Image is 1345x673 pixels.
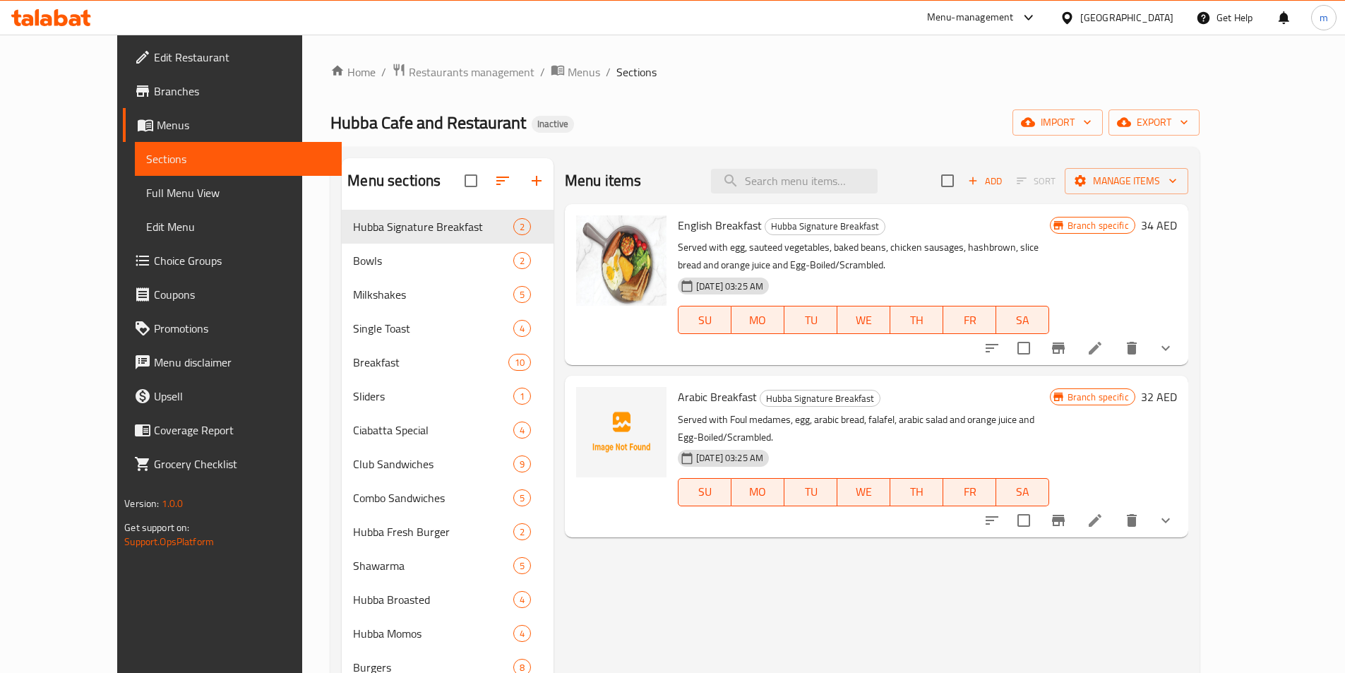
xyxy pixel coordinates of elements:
[513,591,531,608] div: items
[1141,387,1177,407] h6: 32 AED
[342,447,554,481] div: Club Sandwiches9
[342,345,554,379] div: Breakfast10
[353,625,513,642] span: Hubba Momos
[456,166,486,196] span: Select all sections
[353,523,513,540] span: Hubba Fresh Burger
[1115,331,1149,365] button: delete
[896,482,938,502] span: TH
[508,354,531,371] div: items
[162,494,184,513] span: 1.0.0
[551,63,600,81] a: Menus
[353,591,513,608] span: Hubba Broasted
[684,310,726,330] span: SU
[513,388,531,405] div: items
[837,306,890,334] button: WE
[1012,109,1103,136] button: import
[513,320,531,337] div: items
[962,170,1008,192] span: Add item
[514,424,530,437] span: 4
[123,244,342,278] a: Choice Groups
[684,482,726,502] span: SU
[342,210,554,244] div: Hubba Signature Breakfast2
[513,523,531,540] div: items
[731,478,784,506] button: MO
[513,218,531,235] div: items
[616,64,657,81] span: Sections
[353,557,513,574] div: Shawarma
[996,478,1049,506] button: SA
[678,478,731,506] button: SU
[342,413,554,447] div: Ciabatta Special4
[1008,170,1065,192] span: Select section first
[514,390,530,403] span: 1
[837,478,890,506] button: WE
[353,252,513,269] div: Bowls
[342,278,554,311] div: Milkshakes5
[353,489,513,506] span: Combo Sandwiches
[1062,391,1135,404] span: Branch specific
[514,492,530,505] span: 5
[933,166,962,196] span: Select section
[576,387,666,477] img: Arabic Breakfast
[330,64,376,81] a: Home
[1149,504,1183,537] button: show more
[1157,340,1174,357] svg: Show Choices
[731,306,784,334] button: MO
[943,478,996,506] button: FR
[124,518,189,537] span: Get support on:
[1041,331,1075,365] button: Branch-specific-item
[157,117,330,133] span: Menus
[513,557,531,574] div: items
[353,455,513,472] span: Club Sandwiches
[1062,219,1135,232] span: Branch specific
[514,322,530,335] span: 4
[342,244,554,278] div: Bowls2
[154,286,330,303] span: Coupons
[966,173,1004,189] span: Add
[765,218,885,234] span: Hubba Signature Breakfast
[353,422,513,439] span: Ciabatta Special
[962,170,1008,192] button: Add
[678,411,1050,446] p: Served with Foul medames, egg, arabic bread, falafel, arabic salad and orange juice and Egg-Boile...
[1320,10,1328,25] span: m
[1141,215,1177,235] h6: 34 AED
[154,252,330,269] span: Choice Groups
[843,482,885,502] span: WE
[123,74,342,108] a: Branches
[513,286,531,303] div: items
[1080,10,1173,25] div: [GEOGRAPHIC_DATA]
[154,49,330,66] span: Edit Restaurant
[123,345,342,379] a: Menu disclaimer
[975,504,1009,537] button: sort-choices
[135,142,342,176] a: Sections
[1115,504,1149,537] button: delete
[1009,506,1039,535] span: Select to update
[123,379,342,413] a: Upsell
[1041,504,1075,537] button: Branch-specific-item
[737,482,779,502] span: MO
[154,455,330,472] span: Grocery Checklist
[691,280,769,293] span: [DATE] 03:25 AM
[1002,310,1044,330] span: SA
[760,391,880,407] span: Hubba Signature Breakfast
[1157,512,1174,529] svg: Show Choices
[678,306,731,334] button: SU
[123,413,342,447] a: Coverage Report
[513,489,531,506] div: items
[520,164,554,198] button: Add section
[678,239,1050,274] p: Served with egg, sauteed vegetables, baked beans, chicken sausages, hashbrown, slice bread and or...
[514,288,530,302] span: 5
[568,64,600,81] span: Menus
[565,170,642,191] h2: Menu items
[1087,340,1104,357] a: Edit menu item
[784,478,837,506] button: TU
[342,481,554,515] div: Combo Sandwiches5
[790,310,832,330] span: TU
[353,218,513,235] div: Hubba Signature Breakfast
[540,64,545,81] li: /
[513,455,531,472] div: items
